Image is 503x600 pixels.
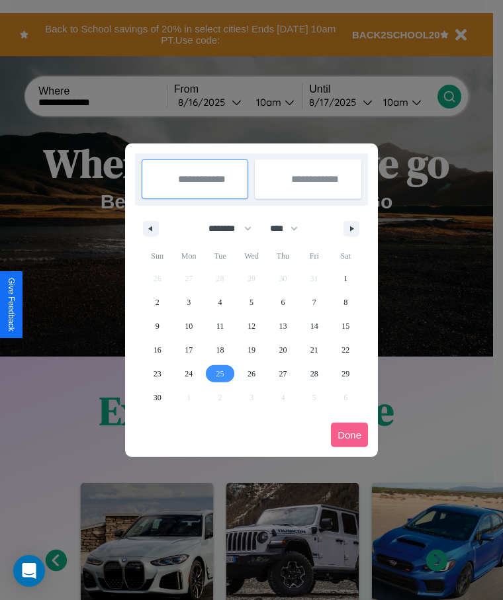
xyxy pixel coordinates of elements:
button: 8 [330,290,361,314]
button: 11 [205,314,236,338]
button: 29 [330,362,361,386]
span: 17 [185,338,193,362]
span: Fri [298,245,330,267]
span: 8 [343,290,347,314]
button: Done [331,423,368,447]
span: 30 [154,386,161,409]
button: 4 [205,290,236,314]
span: 1 [343,267,347,290]
span: 23 [154,362,161,386]
span: 29 [342,362,349,386]
span: 11 [216,314,224,338]
span: 24 [185,362,193,386]
button: 15 [330,314,361,338]
button: 20 [267,338,298,362]
span: 18 [216,338,224,362]
button: 22 [330,338,361,362]
button: 25 [205,362,236,386]
span: 7 [312,290,316,314]
span: 22 [342,338,349,362]
span: 14 [310,314,318,338]
span: 20 [279,338,287,362]
button: 30 [142,386,173,409]
button: 18 [205,338,236,362]
div: Open Intercom Messenger [13,555,45,587]
span: 21 [310,338,318,362]
span: 25 [216,362,224,386]
span: Wed [236,245,267,267]
button: 6 [267,290,298,314]
button: 10 [173,314,204,338]
span: 28 [310,362,318,386]
button: 19 [236,338,267,362]
button: 23 [142,362,173,386]
button: 26 [236,362,267,386]
span: Thu [267,245,298,267]
span: 27 [279,362,287,386]
button: 9 [142,314,173,338]
span: 26 [248,362,255,386]
span: 2 [156,290,160,314]
span: 16 [154,338,161,362]
div: Give Feedback [7,278,16,331]
span: 10 [185,314,193,338]
span: 15 [342,314,349,338]
button: 14 [298,314,330,338]
span: Sun [142,245,173,267]
span: 9 [156,314,160,338]
button: 17 [173,338,204,362]
button: 13 [267,314,298,338]
button: 27 [267,362,298,386]
button: 24 [173,362,204,386]
span: 13 [279,314,287,338]
span: 5 [250,290,253,314]
button: 12 [236,314,267,338]
button: 5 [236,290,267,314]
button: 7 [298,290,330,314]
span: Tue [205,245,236,267]
span: 3 [187,290,191,314]
span: Sat [330,245,361,267]
span: 4 [218,290,222,314]
span: 6 [281,290,285,314]
button: 28 [298,362,330,386]
button: 2 [142,290,173,314]
span: Mon [173,245,204,267]
span: 12 [248,314,255,338]
button: 3 [173,290,204,314]
button: 21 [298,338,330,362]
button: 16 [142,338,173,362]
span: 19 [248,338,255,362]
button: 1 [330,267,361,290]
